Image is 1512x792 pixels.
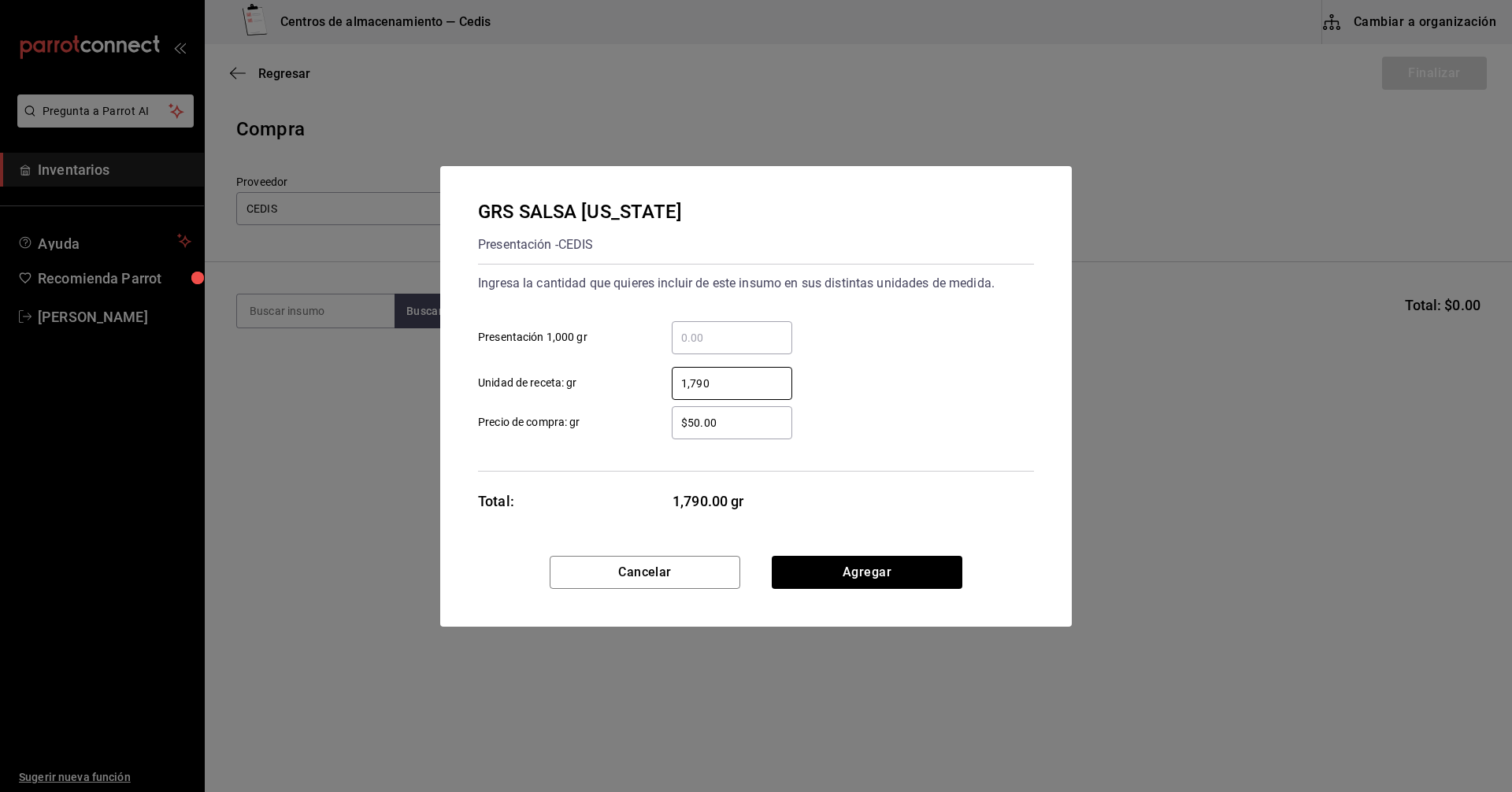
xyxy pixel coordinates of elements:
span: Presentación 1,000 gr [478,329,587,346]
div: Presentación - CEDIS [478,232,683,257]
div: Total: [478,490,514,512]
button: Cancelar [550,556,740,589]
div: Ingresa la cantidad que quieres incluir de este insumo en sus distintas unidades de medida. [478,271,1034,296]
span: Unidad de receta: gr [478,375,577,391]
input: Precio de compra: gr [672,413,792,432]
input: Presentación 1,000 gr [672,328,792,347]
span: 1,790.00 gr [673,490,793,512]
input: Unidad de receta: gr [672,374,792,393]
div: GRS SALSA [US_STATE] [478,198,683,226]
button: Agregar [772,556,962,589]
span: Precio de compra: gr [478,414,580,431]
